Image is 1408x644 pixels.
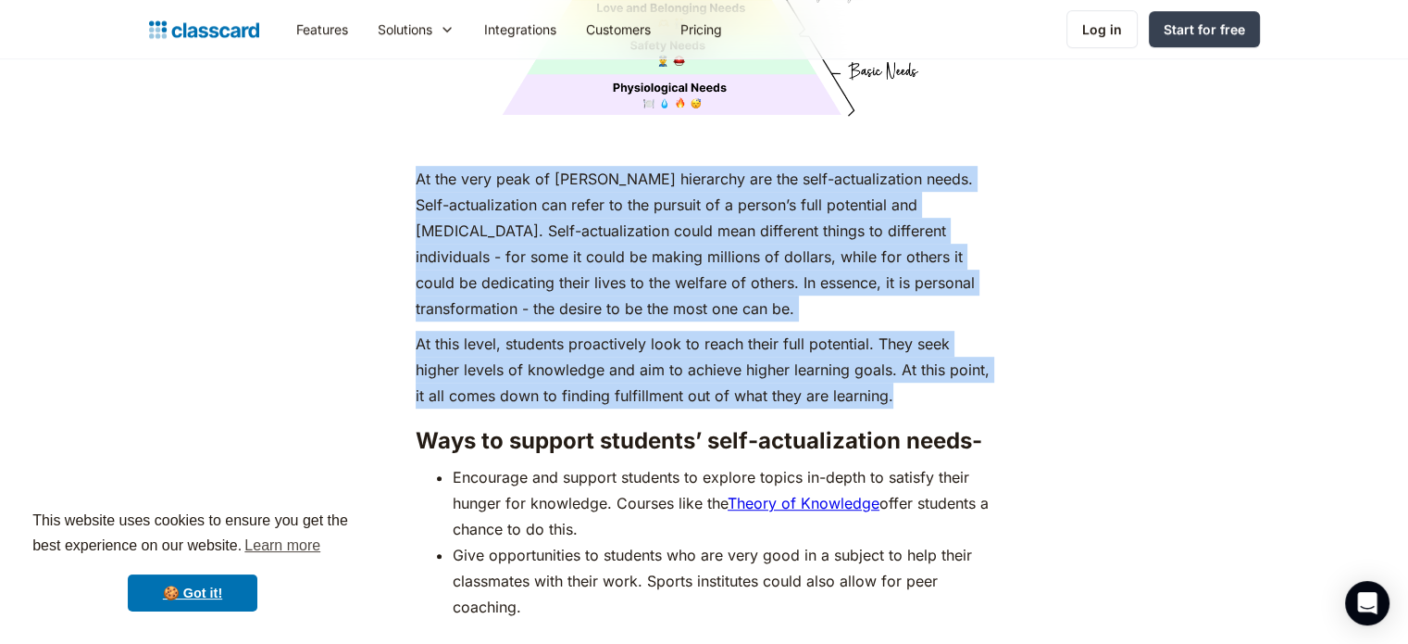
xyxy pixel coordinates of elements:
[571,8,666,50] a: Customers
[1164,19,1245,39] div: Start for free
[281,8,363,50] a: Features
[1066,10,1138,48] a: Log in
[469,8,571,50] a: Integrations
[1149,11,1260,47] a: Start for free
[32,510,353,560] span: This website uses cookies to ensure you get the best experience on our website.
[242,532,323,560] a: learn more about cookies
[453,542,992,620] li: Give opportunities to students who are very good in a subject to help their classmates with their...
[666,8,737,50] a: Pricing
[416,331,992,409] p: At this level, students proactively look to reach their full potential. They seek higher levels o...
[1082,19,1122,39] div: Log in
[363,8,469,50] div: Solutions
[728,494,879,512] a: Theory of Knowledge
[453,464,992,542] li: Encourage and support students to explore topics in-depth to satisfy their hunger for knowledge. ...
[1345,581,1389,625] div: Open Intercom Messenger
[416,166,992,322] p: At the very peak of [PERSON_NAME] hierarchy are the self-actualization needs. Self-actualization ...
[378,19,432,39] div: Solutions
[15,492,370,629] div: cookieconsent
[128,575,257,612] a: dismiss cookie message
[149,17,259,43] a: home
[416,427,992,455] h3: Ways to support students’ self-actualization needs-
[416,131,992,157] p: ‍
